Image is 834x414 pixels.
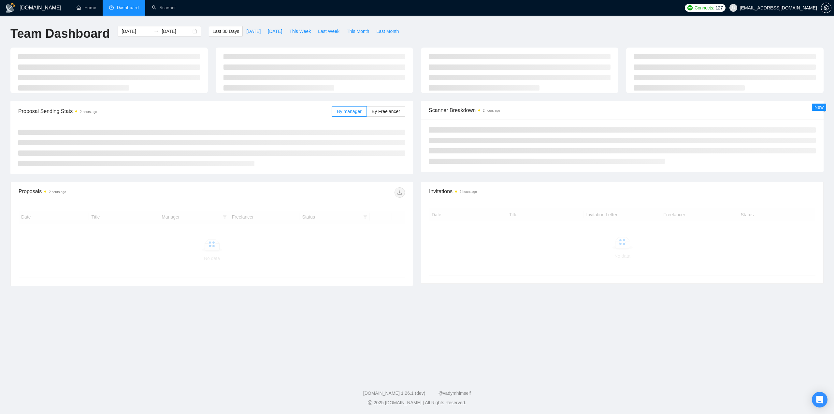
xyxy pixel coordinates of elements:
[117,5,139,10] span: Dashboard
[821,5,831,10] span: setting
[687,5,693,10] img: upwork-logo.png
[814,105,824,110] span: New
[337,109,361,114] span: By manager
[286,26,314,36] button: This Week
[5,399,829,406] div: 2025 [DOMAIN_NAME] | All Rights Reserved.
[373,26,402,36] button: Last Month
[162,28,191,35] input: End date
[429,187,815,195] span: Invitations
[243,26,264,36] button: [DATE]
[821,5,831,10] a: setting
[77,5,96,10] a: homeHome
[289,28,311,35] span: This Week
[429,106,816,114] span: Scanner Breakdown
[376,28,399,35] span: Last Month
[438,391,471,396] a: @vadymhimself
[483,109,500,112] time: 2 hours ago
[460,190,477,193] time: 2 hours ago
[715,4,723,11] span: 127
[695,4,714,11] span: Connects:
[343,26,373,36] button: This Month
[372,109,400,114] span: By Freelancer
[347,28,369,35] span: This Month
[368,400,372,405] span: copyright
[209,26,243,36] button: Last 30 Days
[821,3,831,13] button: setting
[246,28,261,35] span: [DATE]
[18,107,332,115] span: Proposal Sending Stats
[363,391,425,396] a: [DOMAIN_NAME] 1.26.1 (dev)
[731,6,736,10] span: user
[268,28,282,35] span: [DATE]
[10,26,110,41] h1: Team Dashboard
[49,190,66,194] time: 2 hours ago
[318,28,339,35] span: Last Week
[122,28,151,35] input: Start date
[154,29,159,34] span: swap-right
[154,29,159,34] span: to
[212,28,239,35] span: Last 30 Days
[109,5,114,10] span: dashboard
[80,110,97,114] time: 2 hours ago
[19,187,212,198] div: Proposals
[264,26,286,36] button: [DATE]
[5,3,16,13] img: logo
[152,5,176,10] a: searchScanner
[812,392,827,407] div: Open Intercom Messenger
[314,26,343,36] button: Last Week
